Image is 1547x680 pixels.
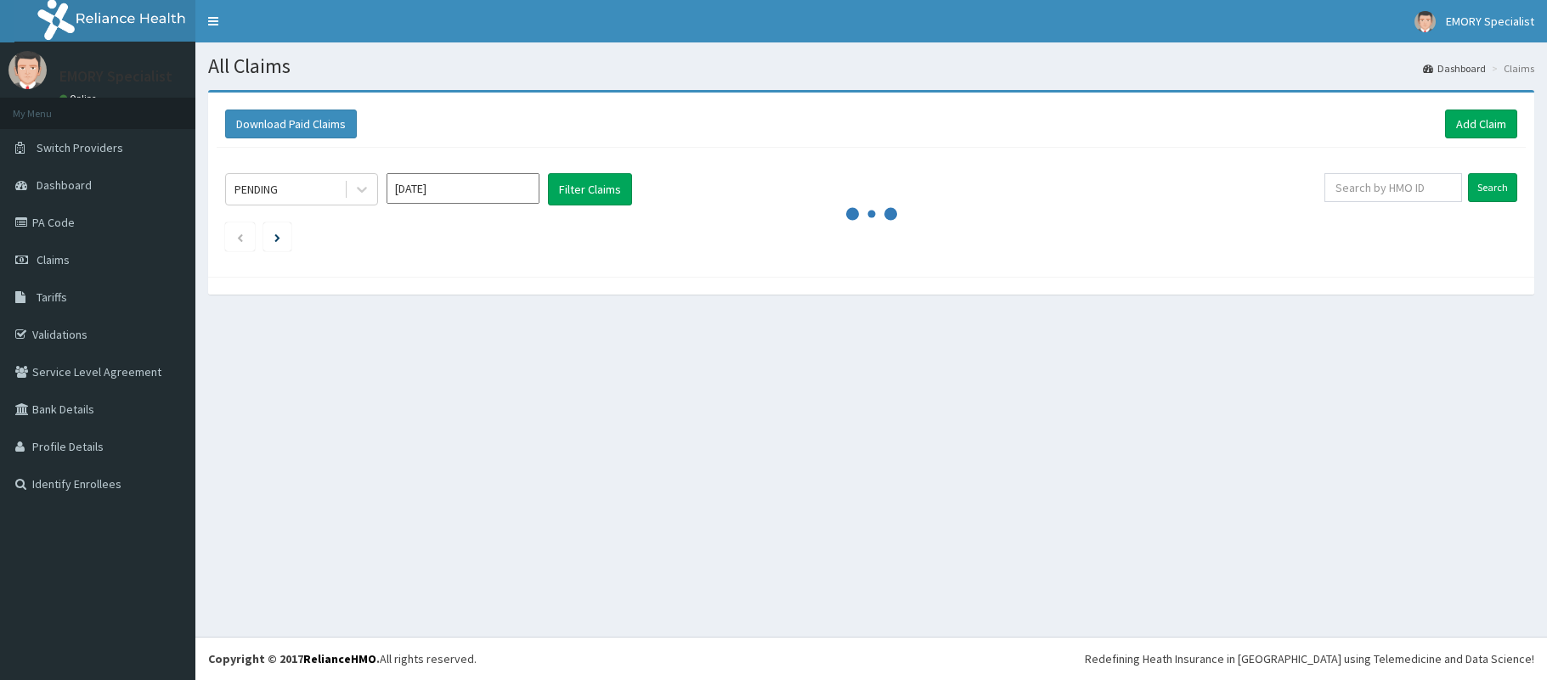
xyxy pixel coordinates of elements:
span: Claims [37,252,70,267]
button: Download Paid Claims [225,110,357,138]
a: Online [59,93,100,104]
input: Select Month and Year [387,173,539,204]
img: User Image [8,51,47,89]
h1: All Claims [208,55,1534,77]
p: EMORY Specialist [59,69,172,84]
input: Search [1468,173,1517,202]
strong: Copyright © 2017 . [208,651,380,666]
img: User Image [1414,11,1436,32]
li: Claims [1488,61,1534,76]
button: Filter Claims [548,173,632,205]
span: EMORY Specialist [1446,14,1534,29]
div: PENDING [234,181,278,198]
span: Switch Providers [37,140,123,155]
a: RelianceHMO [303,651,376,666]
a: Dashboard [1423,61,1486,76]
footer: All rights reserved. [195,637,1547,680]
a: Add Claim [1445,110,1517,138]
span: Dashboard [37,177,92,193]
a: Previous page [236,229,244,244]
a: Next page [274,229,280,244]
svg: audio-loading [846,188,897,239]
span: Tariffs [37,289,67,305]
input: Search by HMO ID [1324,173,1462,202]
div: Redefining Heath Insurance in [GEOGRAPHIC_DATA] using Telemedicine and Data Science! [1085,650,1534,667]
